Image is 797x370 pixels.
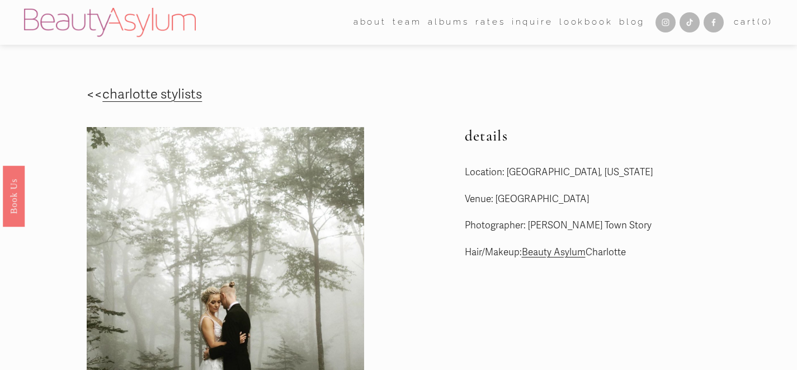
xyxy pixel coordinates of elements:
a: 0 items in cart [734,15,773,30]
a: charlotte stylists [102,86,202,102]
span: ( ) [757,17,773,27]
p: << [87,83,332,107]
a: Facebook [704,12,724,32]
a: Rates [475,14,505,31]
a: Book Us [3,165,25,226]
a: TikTok [680,12,700,32]
a: Instagram [655,12,676,32]
a: albums [428,14,469,31]
a: folder dropdown [353,14,386,31]
span: 0 [762,17,769,27]
p: Hair/Makeup: Charlotte [465,244,679,261]
a: folder dropdown [393,14,421,31]
span: about [353,15,386,30]
a: Blog [619,14,645,31]
a: Lookbook [559,14,613,31]
p: Photographer: [PERSON_NAME] Town Story [465,217,679,235]
img: Beauty Asylum | Bridal Hair &amp; Makeup Charlotte &amp; Atlanta [24,8,196,37]
p: Location: [GEOGRAPHIC_DATA], [US_STATE] [465,164,679,181]
span: team [393,15,421,30]
h2: details [465,127,679,145]
a: Inquire [512,14,553,31]
p: Venue: [GEOGRAPHIC_DATA] [465,191,679,208]
a: Beauty Asylum [522,246,586,258]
